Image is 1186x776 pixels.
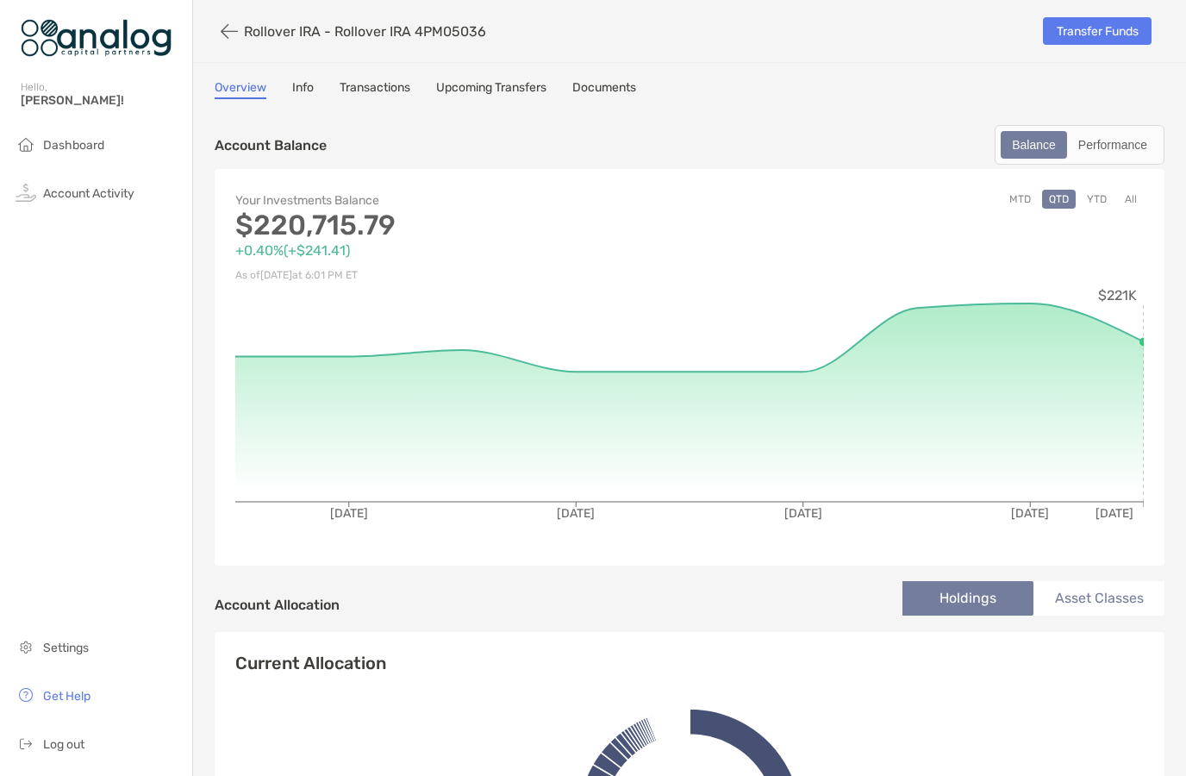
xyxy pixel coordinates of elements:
span: Settings [43,641,89,655]
img: household icon [16,134,36,154]
p: +0.40% ( +$241.41 ) [235,240,690,261]
tspan: $221K [1098,287,1137,304]
p: $220,715.79 [235,215,690,236]
li: Asset Classes [1033,581,1164,616]
tspan: [DATE] [557,506,595,521]
button: YTD [1080,190,1114,209]
a: Transactions [340,80,410,99]
span: Dashboard [43,138,104,153]
span: [PERSON_NAME]! [21,93,182,108]
div: Balance [1002,133,1065,157]
img: get-help icon [16,685,36,705]
p: Account Balance [215,135,327,156]
p: Your Investments Balance [235,190,690,211]
tspan: [DATE] [330,506,368,521]
a: Info [292,80,314,99]
img: logout icon [16,733,36,754]
a: Overview [215,80,266,99]
span: Get Help [43,689,91,704]
span: Account Activity [43,186,134,201]
img: Zoe Logo [21,7,172,69]
span: Log out [43,737,84,752]
tspan: [DATE] [1011,506,1049,521]
button: QTD [1042,190,1076,209]
h4: Account Allocation [215,597,340,613]
tspan: [DATE] [1095,506,1133,521]
p: As of [DATE] at 6:01 PM ET [235,265,690,286]
button: All [1118,190,1144,209]
tspan: [DATE] [784,506,822,521]
a: Transfer Funds [1043,17,1152,45]
div: Performance [1069,133,1157,157]
a: Documents [572,80,636,99]
button: MTD [1002,190,1038,209]
li: Holdings [902,581,1033,616]
h4: Current Allocation [235,653,386,673]
div: segmented control [995,125,1164,165]
a: Upcoming Transfers [436,80,546,99]
img: activity icon [16,182,36,203]
img: settings icon [16,636,36,657]
p: Rollover IRA - Rollover IRA 4PM05036 [244,23,486,40]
